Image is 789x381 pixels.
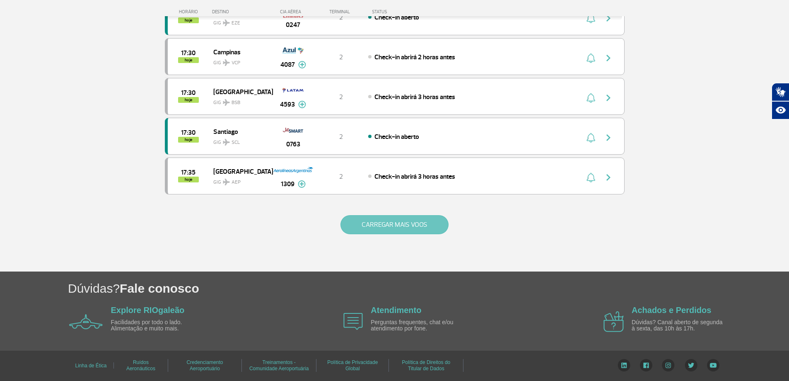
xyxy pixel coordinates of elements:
[603,133,613,143] img: seta-direita-painel-voo.svg
[314,9,368,15] div: TERMINAL
[343,313,363,330] img: airplane icon
[632,319,727,332] p: Dúvidas? Canal aberto de segunda à sexta, das 10h às 17h.
[186,357,223,374] a: Credenciamento Aeroportuário
[371,306,421,315] a: Atendimento
[618,359,630,371] img: LinkedIn
[402,357,451,374] a: Política de Direitos do Titular de Dados
[298,101,306,108] img: mais-info-painel-voo.svg
[662,359,675,371] img: Instagram
[371,319,466,332] p: Perguntas frequentes, chat e/ou atendimento por fone.
[339,93,343,101] span: 2
[280,99,295,109] span: 4593
[339,53,343,61] span: 2
[249,357,309,374] a: Treinamentos - Comunidade Aeroportuária
[772,83,789,119] div: Plugin de acessibilidade da Hand Talk.
[68,280,789,297] h1: Dúvidas?
[178,137,199,143] span: hoje
[232,99,240,107] span: BSB
[685,359,697,371] img: Twitter
[339,13,343,22] span: 2
[640,359,652,371] img: Facebook
[213,166,266,177] span: [GEOGRAPHIC_DATA]
[586,172,595,182] img: sino-painel-voo.svg
[178,17,199,23] span: hoje
[178,97,199,103] span: hoje
[339,133,343,141] span: 2
[603,93,613,103] img: seta-direita-painel-voo.svg
[181,50,195,56] span: 2025-09-28 17:30:00
[126,357,155,374] a: Ruídos Aeronáuticos
[120,282,199,295] span: Fale conosco
[213,55,266,67] span: GIG
[772,101,789,119] button: Abrir recursos assistivos.
[339,172,343,181] span: 2
[232,179,241,186] span: AEP
[632,306,711,315] a: Achados e Perdidos
[111,319,206,332] p: Facilidades por todo o lado. Alimentação e muito mais.
[374,13,419,22] span: Check-in aberto
[181,130,195,136] span: 2025-09-28 17:30:00
[280,60,295,70] span: 4087
[232,19,240,27] span: EZE
[223,139,230,146] img: destiny_airplane.svg
[213,95,266,107] span: GIG
[69,314,103,329] img: airplane icon
[286,139,300,149] span: 0763
[603,311,624,332] img: airplane icon
[213,134,266,146] span: GIG
[75,360,106,371] a: Linha de Ética
[223,99,230,106] img: destiny_airplane.svg
[772,83,789,101] button: Abrir tradutor de língua de sinais.
[213,15,266,27] span: GIG
[213,126,266,137] span: Santiago
[586,53,595,63] img: sino-painel-voo.svg
[213,46,266,57] span: Campinas
[368,9,435,15] div: STATUS
[286,20,300,30] span: 0247
[273,9,314,15] div: CIA AÉREA
[281,179,294,189] span: 1309
[111,306,185,315] a: Explore RIOgaleão
[298,180,306,188] img: mais-info-painel-voo.svg
[374,53,455,61] span: Check-in abrirá 2 horas antes
[181,170,195,175] span: 2025-09-28 17:35:00
[374,93,455,101] span: Check-in abrirá 3 horas antes
[213,86,266,97] span: [GEOGRAPHIC_DATA]
[232,59,240,67] span: VCP
[707,359,719,371] img: YouTube
[232,139,240,146] span: SCL
[374,133,419,141] span: Check-in aberto
[178,57,199,63] span: hoje
[213,174,266,186] span: GIG
[603,172,613,182] img: seta-direita-painel-voo.svg
[212,9,273,15] div: DESTINO
[586,93,595,103] img: sino-painel-voo.svg
[340,215,449,234] button: CARREGAR MAIS VOOS
[167,9,212,15] div: HORÁRIO
[223,59,230,66] img: destiny_airplane.svg
[298,61,306,68] img: mais-info-painel-voo.svg
[603,53,613,63] img: seta-direita-painel-voo.svg
[223,19,230,26] img: destiny_airplane.svg
[178,177,199,182] span: hoje
[327,357,378,374] a: Política de Privacidade Global
[374,172,455,181] span: Check-in abrirá 3 horas antes
[181,90,195,96] span: 2025-09-28 17:30:00
[223,179,230,185] img: destiny_airplane.svg
[586,133,595,143] img: sino-painel-voo.svg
